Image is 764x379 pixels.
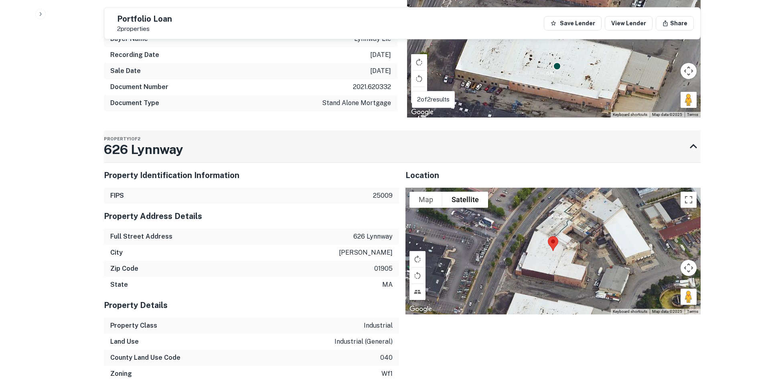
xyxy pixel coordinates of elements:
[613,112,647,118] button: Keyboard shortcuts
[374,264,393,274] p: 01905
[613,309,647,314] button: Keyboard shortcuts
[681,63,697,79] button: Map camera controls
[104,136,140,141] span: Property 1 of 2
[110,98,159,108] h6: Document Type
[117,15,172,23] h5: Portfolio Loan
[652,112,682,117] span: Map data ©2025
[407,304,434,314] img: Google
[110,66,141,76] h6: Sale Date
[382,280,393,290] p: ma
[687,309,698,314] a: Terms (opens in new tab)
[373,191,393,201] p: 25009
[681,192,697,208] button: Toggle fullscreen view
[353,232,393,241] p: 626 lynnway
[687,112,698,117] a: Terms (opens in new tab)
[370,66,391,76] p: [DATE]
[110,248,123,257] h6: City
[104,130,701,162] div: Property1of2626 Lynnway
[409,251,426,267] button: Rotate map clockwise
[681,260,697,276] button: Map camera controls
[110,191,124,201] h6: FIPS
[409,192,442,208] button: Show street map
[364,321,393,330] p: industrial
[544,16,602,30] button: Save Lender
[117,25,172,32] p: 2 properties
[110,353,180,363] h6: County Land Use Code
[104,140,183,159] h3: 626 Lynnway
[380,353,393,363] p: 040
[370,50,391,60] p: [DATE]
[104,210,399,222] h5: Property Address Details
[110,321,157,330] h6: Property Class
[104,299,399,311] h5: Property Details
[110,82,168,92] h6: Document Number
[407,304,434,314] a: Open this area in Google Maps (opens a new window)
[724,315,764,353] iframe: Chat Widget
[411,54,427,70] button: Rotate map clockwise
[110,50,159,60] h6: Recording Date
[652,309,682,314] span: Map data ©2025
[605,16,653,30] a: View Lender
[334,337,393,347] p: industrial (general)
[409,107,436,118] img: Google
[110,264,138,274] h6: Zip Code
[409,284,426,300] button: Tilt map
[656,16,694,30] button: Share
[405,169,701,181] h5: Location
[409,107,436,118] a: Open this area in Google Maps (opens a new window)
[110,232,172,241] h6: Full Street Address
[353,82,391,92] p: 2021.620332
[104,169,399,181] h5: Property Identification Information
[442,192,488,208] button: Show satellite imagery
[322,98,391,108] p: stand alone mortgage
[411,71,427,87] button: Rotate map counterclockwise
[339,248,393,257] p: [PERSON_NAME]
[681,92,697,108] button: Drag Pegman onto the map to open Street View
[409,268,426,284] button: Rotate map counterclockwise
[381,369,393,379] p: wf1
[110,280,128,290] h6: State
[110,337,139,347] h6: Land Use
[681,289,697,305] button: Drag Pegman onto the map to open Street View
[417,95,450,104] p: 2 of 2 results
[110,369,132,379] h6: Zoning
[411,87,427,103] button: Tilt map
